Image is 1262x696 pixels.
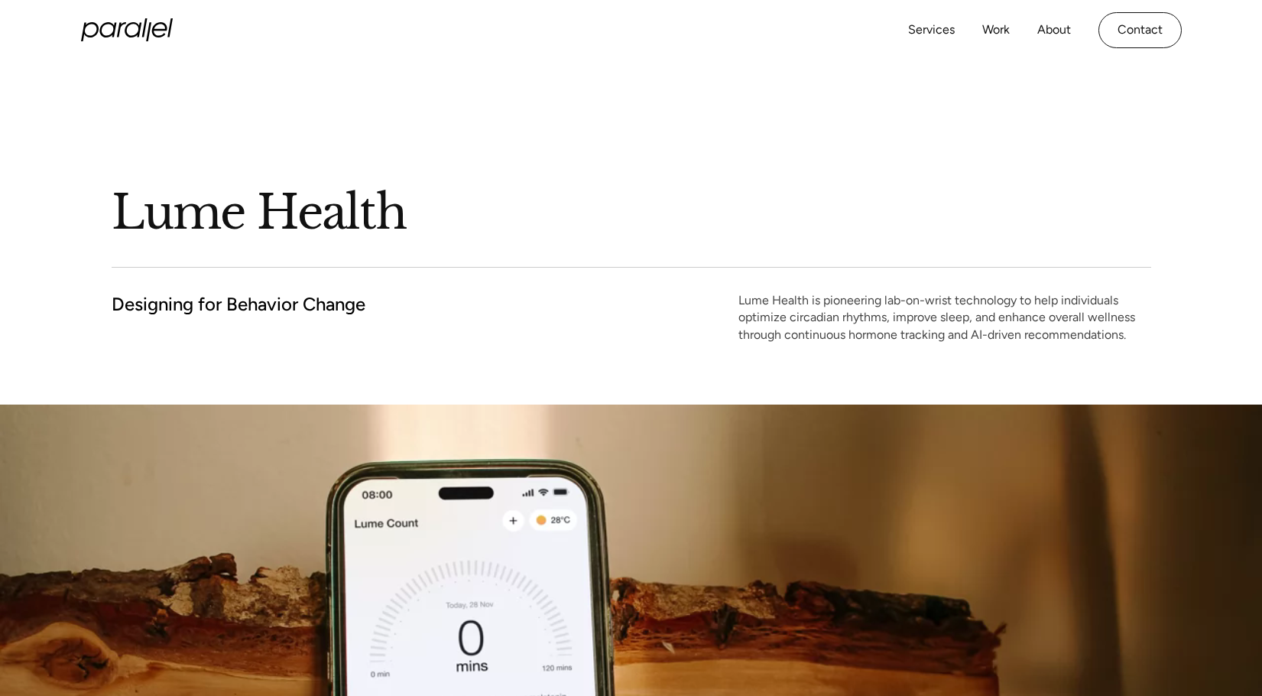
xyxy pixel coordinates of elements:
[1037,19,1071,41] a: About
[112,183,1151,242] h1: Lume Health
[112,292,365,316] h2: Designing for Behavior Change
[982,19,1010,41] a: Work
[738,292,1151,343] p: Lume Health is pioneering lab-on-wrist technology to help individuals optimize circadian rhythms,...
[908,19,955,41] a: Services
[81,18,173,41] a: home
[1098,12,1182,48] a: Contact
